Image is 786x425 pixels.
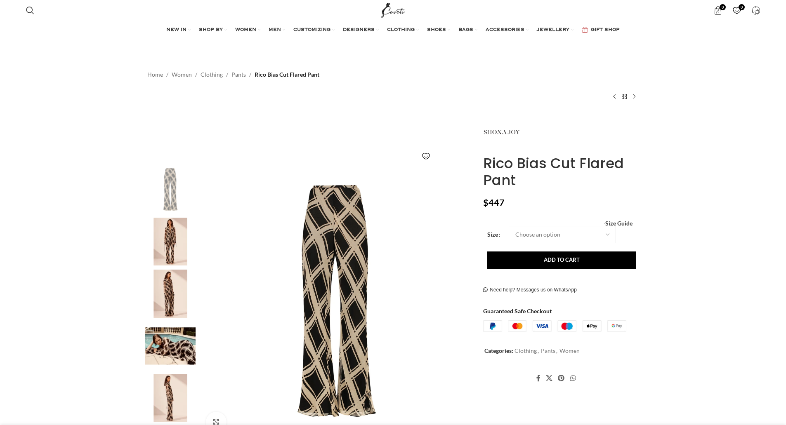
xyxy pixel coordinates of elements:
[537,22,574,38] a: JEWELLERY
[172,70,192,79] a: Women
[515,347,537,354] a: Clothing
[269,27,281,33] span: MEN
[379,6,407,13] a: Site logo
[166,27,186,33] span: NEW IN
[555,372,567,384] a: Pinterest social link
[537,27,569,33] span: JEWELLERY
[487,251,636,269] button: Add to cart
[543,372,555,384] a: X social link
[235,27,256,33] span: WOMEN
[533,372,543,384] a: Facebook social link
[486,22,529,38] a: ACCESSORIES
[343,27,375,33] span: DESIGNERS
[483,308,552,315] strong: Guaranteed Safe Checkout
[458,27,473,33] span: BAGS
[387,27,415,33] span: CLOTHING
[147,70,319,79] nav: Breadcrumb
[609,92,619,101] a: Previous product
[483,114,520,151] img: Shona Joy
[145,165,196,214] img: Rico Bias Cut Flared Pant
[22,22,765,38] div: Main navigation
[199,27,223,33] span: SHOP BY
[739,4,745,10] span: 0
[728,2,745,19] a: 0
[483,287,577,294] a: Need help? Messages us on WhatsApp
[556,346,557,355] span: ,
[201,70,223,79] a: Clothing
[458,22,477,38] a: BAGS
[427,27,446,33] span: SHOES
[145,374,196,423] img: Shona Joy Pant
[343,22,379,38] a: DESIGNERS
[147,70,163,79] a: Home
[559,347,580,354] a: Women
[486,27,524,33] span: ACCESSORIES
[541,347,555,354] a: Pants
[387,22,419,38] a: CLOTHING
[728,2,745,19] div: My Wishlist
[483,155,639,189] h1: Rico Bias Cut Flared Pant
[483,197,489,208] span: $
[720,4,726,10] span: 0
[231,70,246,79] a: Pants
[255,70,319,79] span: Rico Bias Cut Flared Pant
[145,322,196,370] img: Shona Joy Pant
[199,22,227,38] a: SHOP BY
[483,320,626,332] img: guaranteed-safe-checkout-bordered.j
[582,22,620,38] a: GIFT SHOP
[145,270,196,318] img: Shona Joy Pant
[484,347,513,354] span: Categories:
[487,230,500,239] label: Size
[629,92,639,101] a: Next product
[269,22,285,38] a: MEN
[582,27,588,33] img: GiftBag
[166,22,191,38] a: NEW IN
[427,22,450,38] a: SHOES
[567,372,578,384] a: WhatsApp social link
[483,197,505,208] bdi: 447
[22,2,38,19] a: Search
[293,22,335,38] a: CUSTOMIZING
[709,2,726,19] a: 0
[293,27,330,33] span: CUSTOMIZING
[538,346,539,355] span: ,
[145,218,196,266] img: Shona Joy Pant
[235,22,260,38] a: WOMEN
[591,27,620,33] span: GIFT SHOP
